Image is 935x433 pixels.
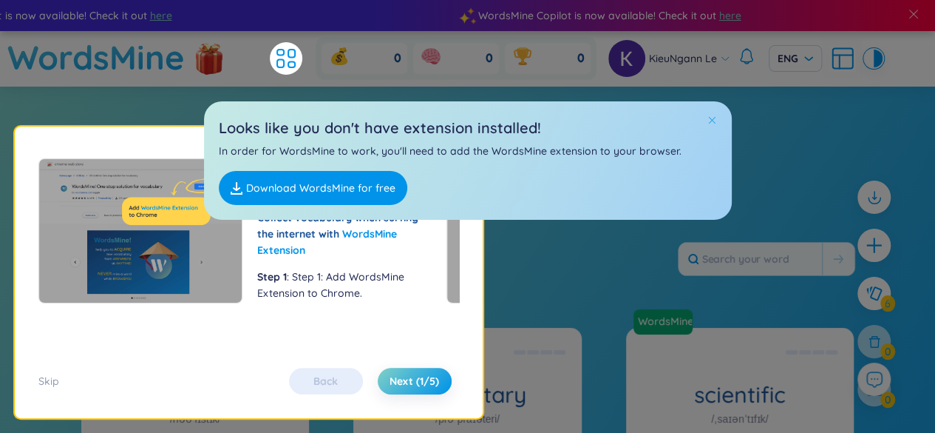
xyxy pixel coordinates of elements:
[390,374,439,389] span: Next (1/5)
[632,314,694,329] a: WordsMine
[608,40,645,77] img: avatar
[577,50,585,67] span: 0
[63,7,85,24] span: here
[257,270,287,283] b: Step 1
[778,51,813,66] span: ENG
[194,38,224,82] img: flashSalesIcon.a7f4f837.png
[257,209,432,258] div: Collect vocabulary when surfing the internet with
[257,269,432,301] p: : Step 1: Add WordsMine Extension to Chrome.
[394,50,401,67] span: 0
[378,368,452,395] button: Next (1/5)
[219,171,407,205] a: Download WordsMine for free
[649,50,717,67] span: KieuNgann Le
[711,411,768,427] h1: /ˌsaɪənˈtɪfɪk/
[633,309,698,335] a: WordsMine
[435,411,500,427] h1: /prəˈpraɪəteri/
[38,373,59,389] div: Skip
[7,31,185,84] a: WordsMine
[632,7,654,24] span: here
[679,243,822,275] input: Search your word
[608,40,649,77] a: avatar
[626,382,854,408] h1: scientific
[865,236,883,255] span: plus
[486,50,493,67] span: 0
[170,411,221,427] h1: /həʊˈlɪstɪk/
[219,116,717,139] h2: Looks like you don't have extension installed!
[219,143,717,159] p: In order for WordsMine to work, you'll need to add the WordsMine extension to your browser.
